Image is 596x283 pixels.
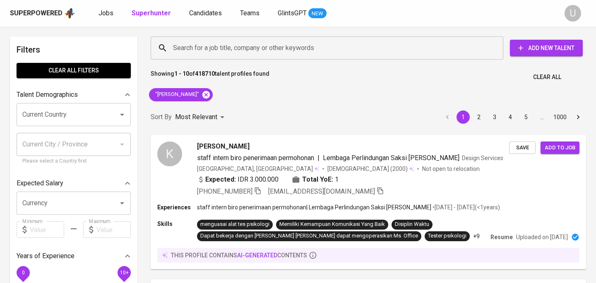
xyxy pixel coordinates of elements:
[17,43,131,56] h6: Filters
[132,8,173,19] a: Superhunter
[17,251,74,261] p: Years of Experience
[197,154,314,162] span: staff intern biro penerimaan permohonan
[473,232,480,240] p: +9
[22,270,24,276] span: 0
[99,9,113,17] span: Jobs
[240,8,261,19] a: Teams
[308,10,327,18] span: NEW
[541,141,579,154] button: Add to job
[99,8,115,19] a: Jobs
[572,110,585,124] button: Go to next page
[171,251,307,259] p: this profile contains contents
[17,178,63,188] p: Expected Salary
[64,7,75,19] img: app logo
[510,40,583,56] button: Add New Talent
[17,86,131,103] div: Talent Demographics
[189,8,223,19] a: Candidates
[535,113,548,121] div: …
[197,165,319,173] div: [GEOGRAPHIC_DATA], [GEOGRAPHIC_DATA]
[462,155,503,161] span: Design Services
[488,110,501,124] button: Go to page 3
[205,175,236,185] b: Expected:
[157,220,197,228] p: Skills
[151,112,172,122] p: Sort By
[96,221,131,238] input: Value
[440,110,586,124] nav: pagination navigation
[200,232,418,240] div: Dapat bekerja dengan [PERSON_NAME] [PERSON_NAME] dapat mengoperasikan Ms. Office
[457,110,470,124] button: page 1
[237,252,277,259] span: AI-generated
[30,221,64,238] input: Value
[472,110,485,124] button: Go to page 2
[323,154,459,162] span: Lembaga Perlindungan Saksi [PERSON_NAME]
[504,110,517,124] button: Go to page 4
[116,109,128,120] button: Open
[509,141,536,154] button: Save
[431,203,500,211] p: • [DATE] - [DATE] ( <1 years )
[174,70,189,77] b: 1 - 10
[17,175,131,192] div: Expected Salary
[200,221,269,228] div: menguasai alat tes psikologi
[517,43,576,53] span: Add New Talent
[17,248,131,264] div: Years of Experience
[175,112,217,122] p: Most Relevant
[197,187,252,195] span: [PHONE_NUMBER]
[197,175,279,185] div: IDR 3.000.000
[278,8,327,19] a: GlintsGPT NEW
[10,7,75,19] a: Superpoweredapp logo
[17,90,78,100] p: Talent Demographics
[240,9,260,17] span: Teams
[335,175,339,185] span: 1
[395,221,429,228] div: Disiplin Waktu
[149,91,204,98] span: "[PERSON_NAME]"
[132,9,171,17] b: Superhunter
[327,165,390,173] span: [DEMOGRAPHIC_DATA]
[428,232,466,240] div: Tester psikologi
[533,72,561,82] span: Clear All
[197,203,431,211] p: staff intern biro penerimaan permohonan | Lembaga Perlindungan Saksi [PERSON_NAME]
[149,88,213,101] div: "[PERSON_NAME]"
[519,110,533,124] button: Go to page 5
[175,110,227,125] div: Most Relevant
[151,135,586,269] a: K[PERSON_NAME]staff intern biro penerimaan permohonan|Lembaga Perlindungan Saksi [PERSON_NAME]Des...
[268,187,375,195] span: [EMAIL_ADDRESS][DOMAIN_NAME]
[279,221,385,228] div: Memiliki Kemampuan Komunikasi Yang Baik
[565,5,581,22] div: U
[327,165,414,173] div: (2000)
[10,9,62,18] div: Superpowered
[120,270,128,276] span: 10+
[189,9,222,17] span: Candidates
[317,153,320,163] span: |
[23,65,124,76] span: Clear All filters
[197,141,250,151] span: [PERSON_NAME]
[516,233,568,241] p: Uploaded on [DATE]
[157,203,197,211] p: Experiences
[530,70,565,85] button: Clear All
[422,165,480,173] p: Not open to relocation
[302,175,333,185] b: Total YoE:
[157,141,182,166] div: K
[278,9,307,17] span: GlintsGPT
[545,143,575,153] span: Add to job
[490,233,513,241] p: Resume
[551,110,569,124] button: Go to page 1000
[151,70,269,85] p: Showing of talent profiles found
[513,143,531,153] span: Save
[17,63,131,78] button: Clear All filters
[22,157,125,165] p: Please select a Country first
[116,197,128,209] button: Open
[195,70,215,77] b: 418710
